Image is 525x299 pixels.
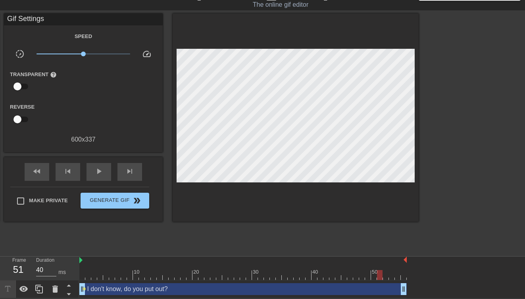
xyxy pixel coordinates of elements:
[81,193,149,209] button: Generate Gif
[15,49,25,59] span: slow_motion_video
[10,103,35,111] label: Reverse
[10,71,57,79] label: Transparent
[50,71,57,78] span: help
[4,13,163,25] div: Gif Settings
[372,268,379,276] div: 50
[404,257,407,263] img: bound-end.png
[132,196,142,205] span: double_arrow
[36,258,54,263] label: Duration
[125,167,135,176] span: skip_next
[78,285,86,293] span: drag_handle
[312,268,319,276] div: 40
[4,135,163,144] div: 600 x 337
[6,257,30,280] div: Frame
[193,268,200,276] div: 20
[253,268,260,276] div: 30
[134,268,141,276] div: 10
[84,196,146,205] span: Generate Gif
[94,167,104,176] span: play_arrow
[142,49,152,59] span: speed
[12,263,24,277] div: 51
[83,287,86,291] span: lens
[58,268,66,276] div: ms
[400,285,408,293] span: drag_handle
[75,33,92,40] label: Speed
[32,167,42,176] span: fast_rewind
[63,167,73,176] span: skip_previous
[29,197,68,205] span: Make Private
